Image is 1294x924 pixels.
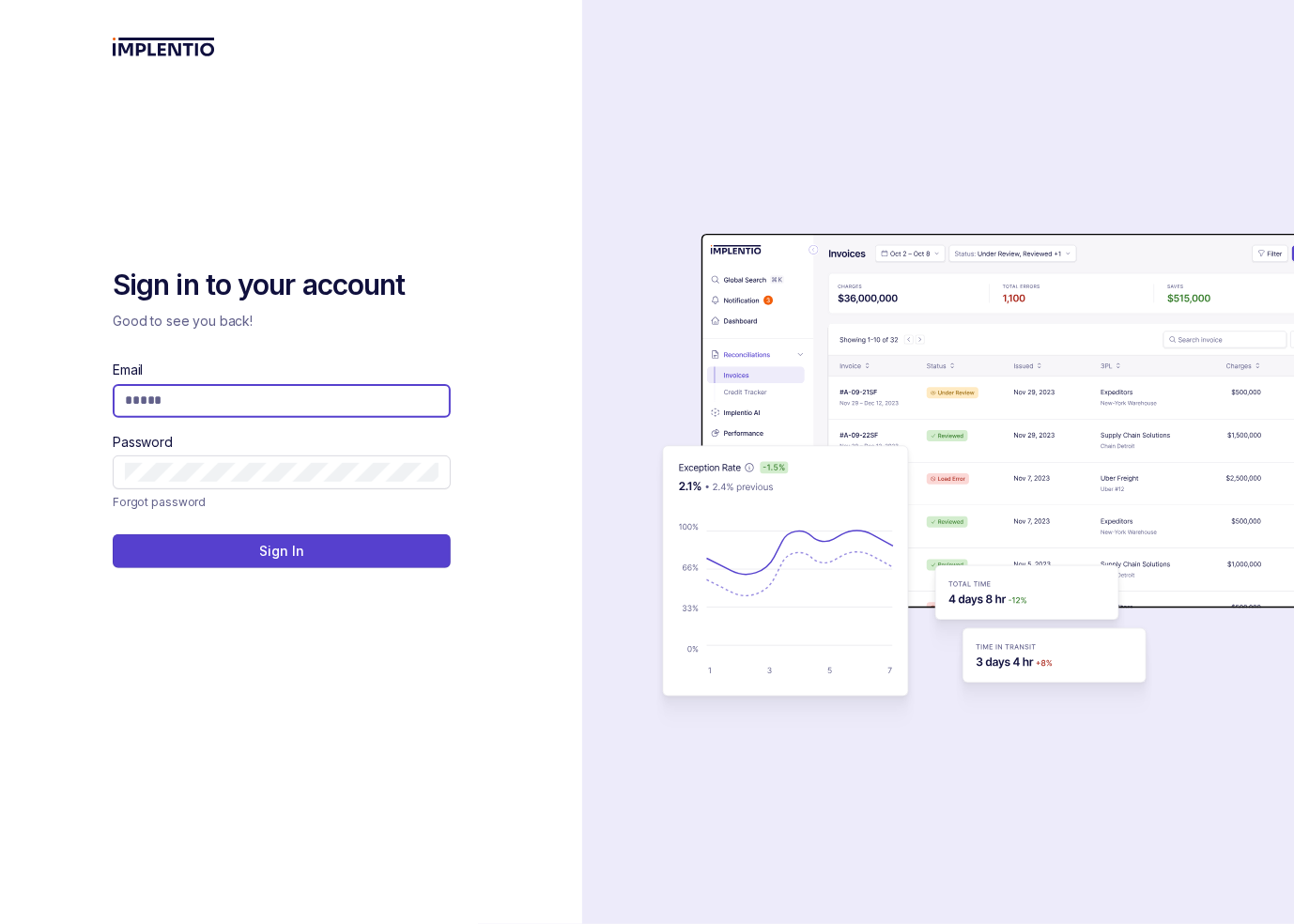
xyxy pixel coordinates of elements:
[113,361,143,379] label: Email
[259,542,303,561] p: Sign In
[113,493,206,512] p: Forgot password
[113,433,173,452] label: Password
[113,493,206,512] a: Link Forgot password
[113,534,451,568] button: Sign In
[113,38,215,56] img: logo
[113,312,451,331] p: Good to see you back!
[113,267,451,304] h2: Sign in to your account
